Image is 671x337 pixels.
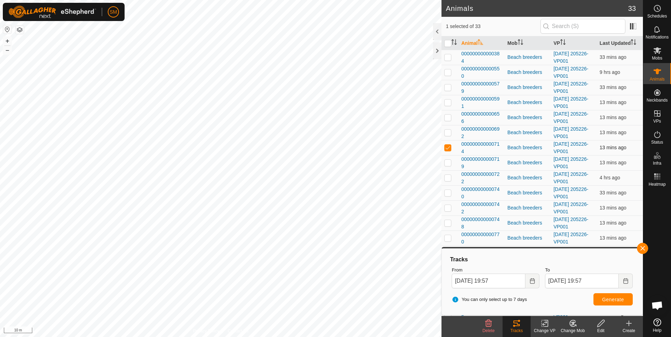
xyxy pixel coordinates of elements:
p-sorticon: Activate to sort [631,40,636,46]
span: 000000000000742 [461,201,501,215]
span: 2 Oct 2025, 7:44 pm [600,235,626,241]
span: 1 selected of 33 [446,23,540,30]
div: Beach breeders [507,219,548,227]
span: 2 Oct 2025, 7:44 pm [600,145,626,150]
a: [DATE] 205226-VP001 [553,51,588,64]
div: Change VP [531,328,559,334]
th: VP [551,36,597,50]
div: Create [615,328,643,334]
div: Beach breeders [507,129,548,136]
div: Tracks [449,255,636,264]
span: 000000000000770 [461,231,501,246]
span: 000000000000740 [461,186,501,200]
a: [DATE] 205226-VP001 [553,216,588,229]
div: Beach breeders [507,114,548,121]
span: 000000000000714 [461,140,501,155]
button: Choose Date [619,274,633,288]
div: Beach breeders [507,99,548,106]
span: 2 Oct 2025, 7:44 pm [600,160,626,165]
span: 000000000000722 [461,171,501,185]
span: 000000000000579 [461,80,501,95]
div: Beach breeders [507,84,548,91]
div: Tracks [503,328,531,334]
span: Delete [483,328,495,333]
a: [DATE] 205226-VP001 [553,141,588,154]
label: From [452,267,539,274]
p-sorticon: Activate to sort [518,40,523,46]
span: 2 Oct 2025, 7:44 pm [600,205,626,211]
a: [DATE] 205226-VP001 [553,96,588,109]
a: [DATE] 205226-VP001 [553,111,588,124]
span: 2 Oct 2025, 7:44 pm [600,220,626,226]
span: 33 [628,3,636,14]
span: You can only select up to 7 days [452,296,527,303]
span: SM [110,8,117,16]
span: Neckbands [646,98,667,102]
span: Animals [650,77,665,81]
span: 2 Oct 2025, 7:24 pm [600,190,626,195]
span: 2 Oct 2025, 7:44 pm [600,115,626,120]
span: 000000000000656 [461,110,501,125]
span: Schedules [647,14,667,18]
div: Beach breeders [507,144,548,151]
p-sorticon: Activate to sort [560,40,566,46]
span: 2 Oct 2025, 3:54 pm [600,175,620,180]
th: Last Updated [597,36,643,50]
div: Beach breeders [507,69,548,76]
span: 000000000000384 [461,50,501,65]
a: [DATE] 205226-VP001 [553,171,588,184]
a: [DATE] 205226-VP001 [553,126,588,139]
a: [DATE] 205226-VP001 [553,156,588,169]
span: 2 Oct 2025, 7:44 pm [600,130,626,135]
p-sorticon: Activate to sort [478,40,483,46]
a: Help [643,316,671,335]
th: Mob [505,36,551,50]
span: 000000000000550 [461,65,501,80]
div: Beach breeders [507,54,548,61]
a: [DATE] 205226-VP001 [553,232,588,245]
span: Generate [602,297,624,302]
div: Open chat [647,295,668,316]
span: 2 Oct 2025, 7:44 pm [600,99,626,105]
span: 000000000000692 [461,125,501,140]
div: Beach breeders [507,234,548,242]
a: [DATE] 205226-VP001 [553,81,588,94]
label: To [545,267,633,274]
div: Beach breeders [507,159,548,166]
div: Beach breeders [507,189,548,197]
a: [DATE] 205226-VP001 [553,201,588,214]
a: [DATE] 205226-VP001 [553,66,588,79]
th: Animal [458,36,504,50]
span: 000000000000771 [461,246,501,261]
a: Contact Us [228,328,248,334]
img: Gallagher Logo [8,6,96,18]
span: Mobs [652,56,662,60]
span: 000000000000591 [461,95,501,110]
span: 000000000000719 [461,156,501,170]
span: 000000000000748 [461,216,501,231]
input: Search (S) [540,19,625,34]
button: + [3,37,12,45]
button: Reset Map [3,25,12,34]
span: Status [651,140,663,144]
div: Edit [587,328,615,334]
span: 2 Oct 2025, 10:44 am [600,69,620,75]
h2: Animals [446,4,628,13]
span: Notifications [646,35,669,39]
div: Beach breeders [507,174,548,181]
span: 2 Oct 2025, 7:24 pm [600,54,626,60]
a: [DATE] 205226-VP001 [553,247,588,260]
span: Help [653,328,662,332]
div: Beach breeders [507,204,548,212]
span: VPs [653,119,661,123]
span: Infra [653,161,661,165]
button: Generate [593,293,633,305]
a: [DATE] 205226-VP001 [553,186,588,199]
button: – [3,46,12,54]
span: 2 Oct 2025, 7:24 pm [600,84,626,90]
div: Change Mob [559,328,587,334]
button: Map Layers [15,26,24,34]
p-sorticon: Activate to sort [451,40,457,46]
button: Choose Date [525,274,539,288]
a: Privacy Policy [193,328,219,334]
